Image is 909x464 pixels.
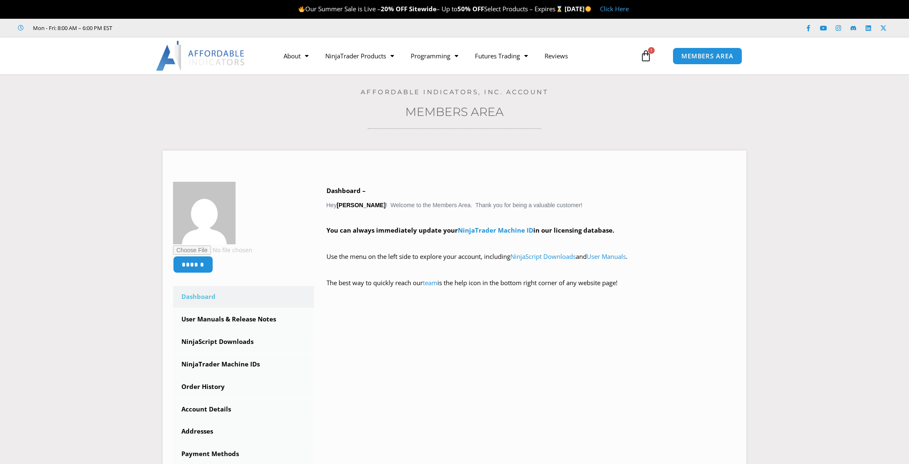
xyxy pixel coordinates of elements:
a: Members Area [405,105,504,119]
p: Use the menu on the left side to explore your account, including and . [326,251,736,274]
a: Dashboard [173,286,314,308]
a: Reviews [536,46,576,65]
a: team [423,278,437,287]
a: Click Here [600,5,629,13]
a: Addresses [173,421,314,442]
a: NinjaTrader Machine IDs [173,354,314,375]
a: Futures Trading [467,46,536,65]
img: 63055748dd4f27ee0f2e487712fc1623cede9b61920ff02ec1501f2a97250ef4 [173,182,236,244]
a: Affordable Indicators, Inc. Account [361,88,549,96]
img: LogoAI | Affordable Indicators – NinjaTrader [156,41,246,71]
a: Programming [402,46,467,65]
span: Our Summer Sale is Live – – Up to Select Products – Expires [298,5,564,13]
span: Mon - Fri: 8:00 AM – 6:00 PM EST [31,23,112,33]
img: 🌞 [585,6,591,12]
strong: Sitewide [409,5,437,13]
strong: [DATE] [565,5,592,13]
a: NinjaTrader Machine ID [458,226,533,234]
p: The best way to quickly reach our is the help icon in the bottom right corner of any website page! [326,277,736,301]
a: 1 [628,44,664,68]
a: NinjaTrader Products [317,46,402,65]
b: Dashboard – [326,186,366,195]
nav: Menu [275,46,638,65]
strong: [PERSON_NAME] [336,202,385,208]
iframe: Customer reviews powered by Trustpilot [124,24,249,32]
a: NinjaScript Downloads [173,331,314,353]
div: Hey ! Welcome to the Members Area. Thank you for being a valuable customer! [326,185,736,301]
a: User Manuals & Release Notes [173,308,314,330]
a: Account Details [173,399,314,420]
a: NinjaScript Downloads [510,252,576,261]
strong: 50% OFF [457,5,484,13]
a: About [275,46,317,65]
span: 1 [648,47,655,54]
img: 🔥 [299,6,305,12]
strong: You can always immediately update your in our licensing database. [326,226,614,234]
a: Order History [173,376,314,398]
strong: 20% OFF [381,5,407,13]
a: User Manuals [587,252,626,261]
img: ⌛ [556,6,562,12]
a: MEMBERS AREA [673,48,742,65]
span: MEMBERS AREA [681,53,733,59]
